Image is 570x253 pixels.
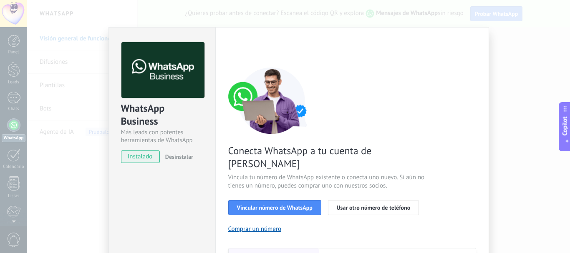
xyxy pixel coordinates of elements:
span: Vincula tu número de WhatsApp existente o conecta uno nuevo. Si aún no tienes un número, puedes c... [228,173,427,190]
div: WhatsApp Business [121,102,203,128]
span: Conecta WhatsApp a tu cuenta de [PERSON_NAME] [228,144,427,170]
span: Usar otro número de teléfono [337,205,410,210]
span: instalado [121,150,159,163]
button: Desinstalar [162,150,193,163]
img: logo_main.png [121,42,204,98]
span: Vincular número de WhatsApp [237,205,313,210]
button: Comprar un número [228,225,282,233]
img: connect number [228,67,316,134]
button: Vincular número de WhatsApp [228,200,321,215]
button: Usar otro número de teléfono [328,200,419,215]
span: Copilot [561,116,569,135]
div: Más leads con potentes herramientas de WhatsApp [121,128,203,144]
span: Desinstalar [165,153,193,160]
